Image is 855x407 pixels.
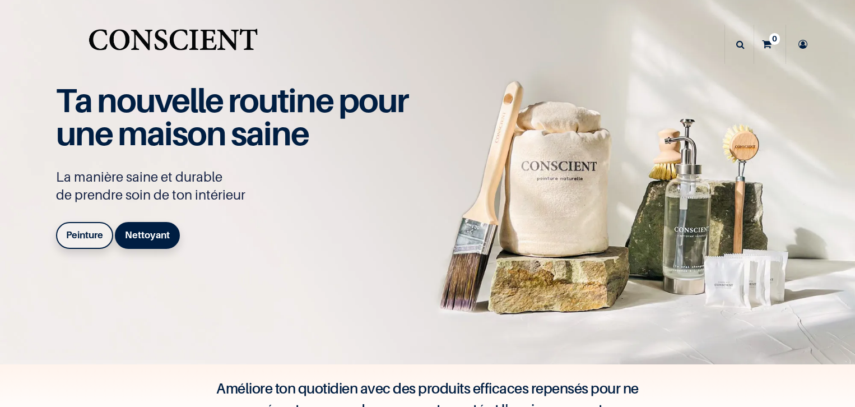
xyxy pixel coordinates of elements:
[754,25,786,64] a: 0
[56,222,113,249] a: Peinture
[66,229,103,240] b: Peinture
[56,168,420,204] p: La manière saine et durable de prendre soin de ton intérieur
[769,33,780,44] sup: 0
[125,229,170,240] b: Nettoyant
[115,222,180,249] a: Nettoyant
[86,22,259,67] img: Conscient
[86,22,259,67] a: Logo of Conscient
[56,80,408,153] span: Ta nouvelle routine pour une maison saine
